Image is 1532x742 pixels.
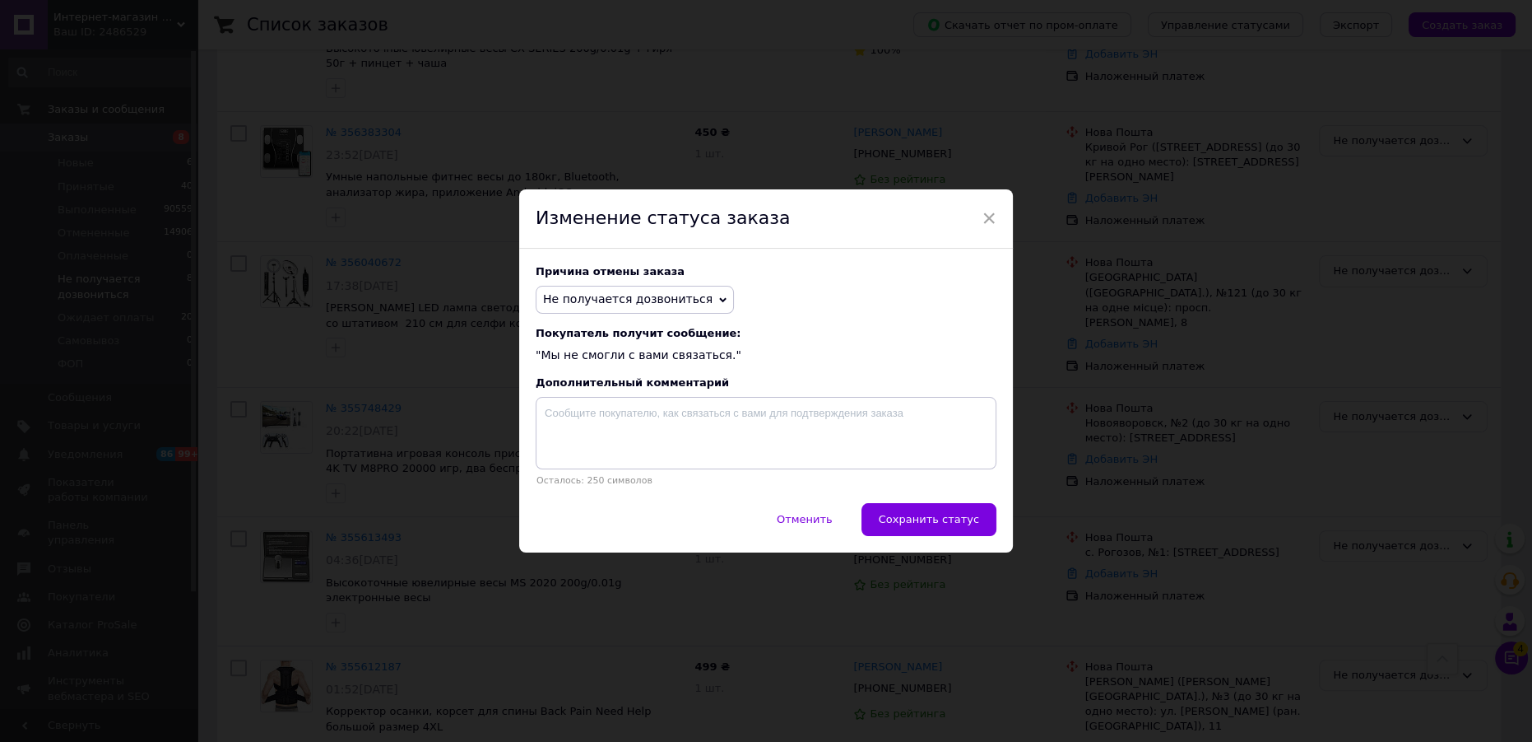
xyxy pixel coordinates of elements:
[982,204,996,232] span: ×
[777,513,833,525] span: Отменить
[759,503,850,536] button: Отменить
[536,327,996,364] div: "Мы не смогли с вами связаться."
[536,265,996,278] div: Причина отмены заказа
[519,189,1013,249] div: Изменение статуса заказа
[536,327,996,339] span: Покупатель получит сообщение:
[543,292,713,306] span: Не получается дозвониться
[861,503,996,536] button: Сохранить статус
[536,376,996,389] div: Дополнительный комментарий
[536,475,996,486] p: Осталось: 250 символов
[879,513,979,525] span: Сохранить статус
